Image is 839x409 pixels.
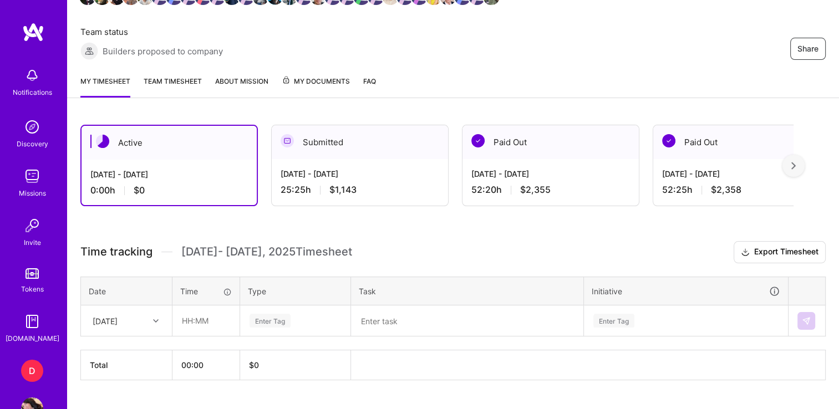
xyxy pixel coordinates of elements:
[82,126,257,160] div: Active
[13,86,52,98] div: Notifications
[329,184,357,196] span: $1,143
[797,43,818,54] span: Share
[21,64,43,86] img: bell
[180,285,232,297] div: Time
[662,168,821,180] div: [DATE] - [DATE]
[19,187,46,199] div: Missions
[17,138,48,150] div: Discovery
[662,184,821,196] div: 52:25 h
[593,312,634,329] div: Enter Tag
[363,75,376,98] a: FAQ
[144,75,202,98] a: Team timesheet
[471,184,630,196] div: 52:20 h
[282,75,350,98] a: My Documents
[520,184,551,196] span: $2,355
[791,162,796,170] img: right
[21,214,43,237] img: Invite
[711,184,741,196] span: $2,358
[24,237,41,248] div: Invite
[662,134,675,147] img: Paid Out
[281,184,439,196] div: 25:25 h
[81,277,172,305] th: Date
[80,42,98,60] img: Builders proposed to company
[734,241,826,263] button: Export Timesheet
[741,247,750,258] i: icon Download
[21,116,43,138] img: discovery
[592,285,780,298] div: Initiative
[6,333,59,344] div: [DOMAIN_NAME]
[471,168,630,180] div: [DATE] - [DATE]
[653,125,830,159] div: Paid Out
[471,134,485,147] img: Paid Out
[281,134,294,147] img: Submitted
[153,318,159,324] i: icon Chevron
[26,268,39,279] img: tokens
[282,75,350,88] span: My Documents
[93,315,118,326] div: [DATE]
[103,45,223,57] span: Builders proposed to company
[21,360,43,382] div: D
[22,22,44,42] img: logo
[281,168,439,180] div: [DATE] - [DATE]
[90,185,248,196] div: 0:00 h
[172,350,240,380] th: 00:00
[80,26,223,38] span: Team status
[249,360,259,370] span: $ 0
[802,316,811,325] img: Submit
[134,185,145,196] span: $0
[462,125,639,159] div: Paid Out
[21,283,44,295] div: Tokens
[181,245,352,259] span: [DATE] - [DATE] , 2025 Timesheet
[90,168,248,180] div: [DATE] - [DATE]
[240,277,351,305] th: Type
[18,360,46,382] a: D
[790,38,826,60] button: Share
[21,165,43,187] img: teamwork
[351,277,584,305] th: Task
[21,310,43,333] img: guide book
[173,306,239,335] input: HH:MM
[80,75,130,98] a: My timesheet
[80,245,152,259] span: Time tracking
[272,125,448,159] div: Submitted
[215,75,268,98] a: About Mission
[81,350,172,380] th: Total
[96,135,109,148] img: Active
[250,312,291,329] div: Enter Tag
